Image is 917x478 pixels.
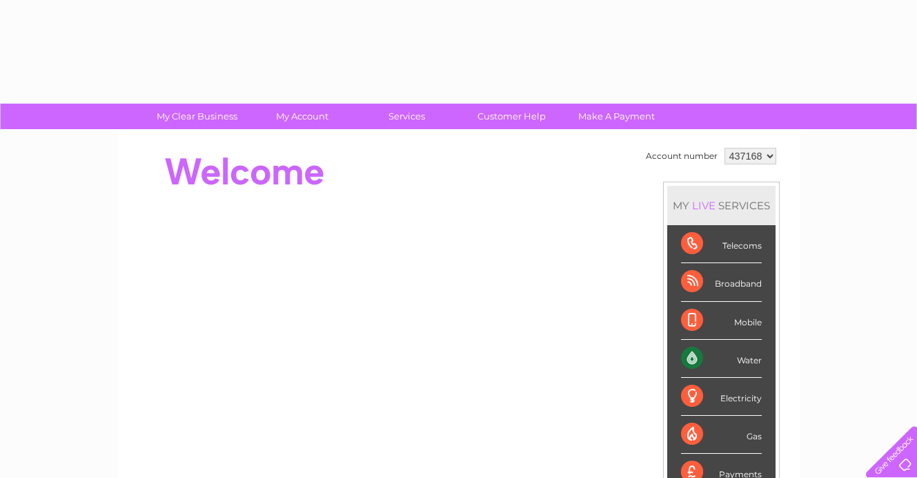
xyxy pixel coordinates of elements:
div: Telecoms [681,225,762,263]
a: Services [350,104,464,129]
a: My Clear Business [140,104,254,129]
div: Broadband [681,263,762,301]
div: Mobile [681,302,762,340]
a: Customer Help [455,104,569,129]
div: LIVE [689,199,718,212]
td: Account number [642,144,721,168]
div: MY SERVICES [667,186,776,225]
a: My Account [245,104,359,129]
div: Gas [681,416,762,454]
a: Make A Payment [560,104,673,129]
div: Water [681,340,762,378]
div: Electricity [681,378,762,416]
